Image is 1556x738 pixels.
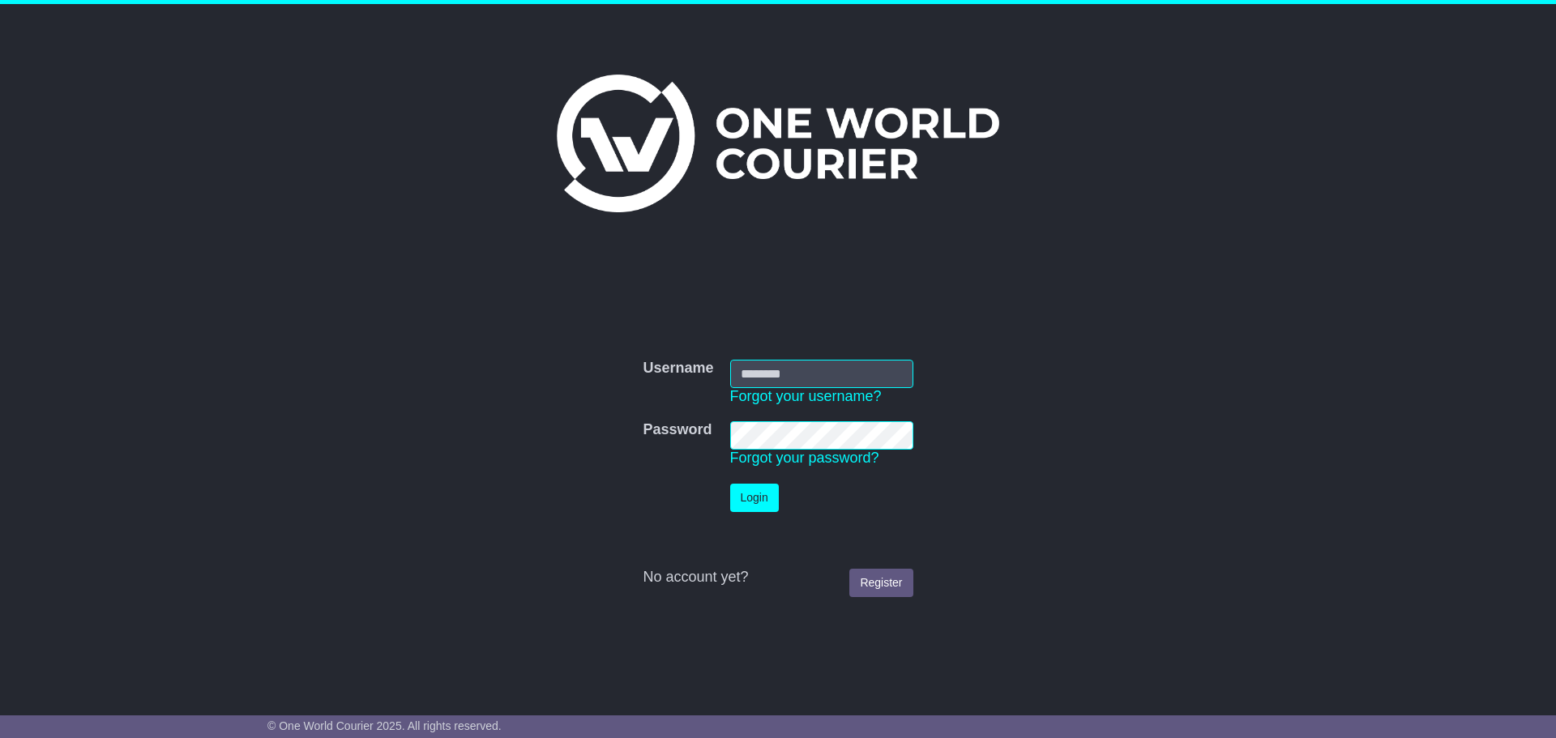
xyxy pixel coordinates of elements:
label: Password [643,421,712,439]
div: No account yet? [643,569,913,587]
img: One World [557,75,999,212]
a: Forgot your password? [730,450,879,466]
button: Login [730,484,779,512]
a: Forgot your username? [730,388,882,404]
label: Username [643,360,713,378]
span: © One World Courier 2025. All rights reserved. [267,719,502,732]
a: Register [849,569,913,597]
